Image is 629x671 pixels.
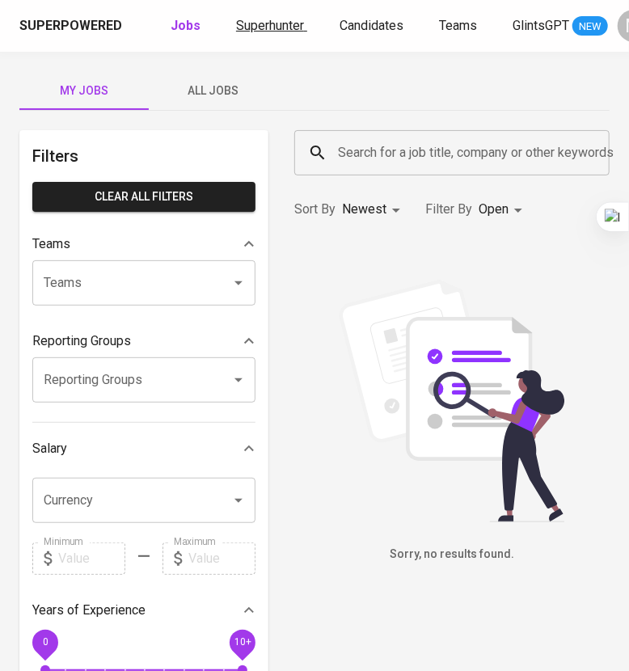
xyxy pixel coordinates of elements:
[171,18,201,33] b: Jobs
[439,16,480,36] a: Teams
[171,16,204,36] a: Jobs
[342,200,386,219] p: Newest
[32,594,255,627] div: Years of Experience
[479,201,509,217] span: Open
[294,200,336,219] p: Sort By
[19,17,122,36] div: Superpowered
[188,542,255,575] input: Value
[479,195,528,225] div: Open
[513,16,608,36] a: GlintsGPT NEW
[342,195,406,225] div: Newest
[45,187,243,207] span: Clear All filters
[236,18,304,33] span: Superhunter
[32,143,255,169] h6: Filters
[32,234,70,254] p: Teams
[29,81,139,101] span: My Jobs
[513,18,569,33] span: GlintsGPT
[42,636,48,648] span: 0
[32,182,255,212] button: Clear All filters
[58,542,125,575] input: Value
[32,433,255,465] div: Salary
[227,369,250,391] button: Open
[32,601,146,620] p: Years of Experience
[32,439,67,458] p: Salary
[234,636,251,648] span: 10+
[340,16,407,36] a: Candidates
[340,18,403,33] span: Candidates
[294,546,610,563] h6: Sorry, no results found.
[32,325,255,357] div: Reporting Groups
[425,200,472,219] p: Filter By
[572,19,608,35] span: NEW
[19,17,125,36] a: Superpowered
[32,228,255,260] div: Teams
[32,331,131,351] p: Reporting Groups
[331,280,573,522] img: file_searching.svg
[236,16,307,36] a: Superhunter
[158,81,268,101] span: All Jobs
[227,489,250,512] button: Open
[439,18,477,33] span: Teams
[227,272,250,294] button: Open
